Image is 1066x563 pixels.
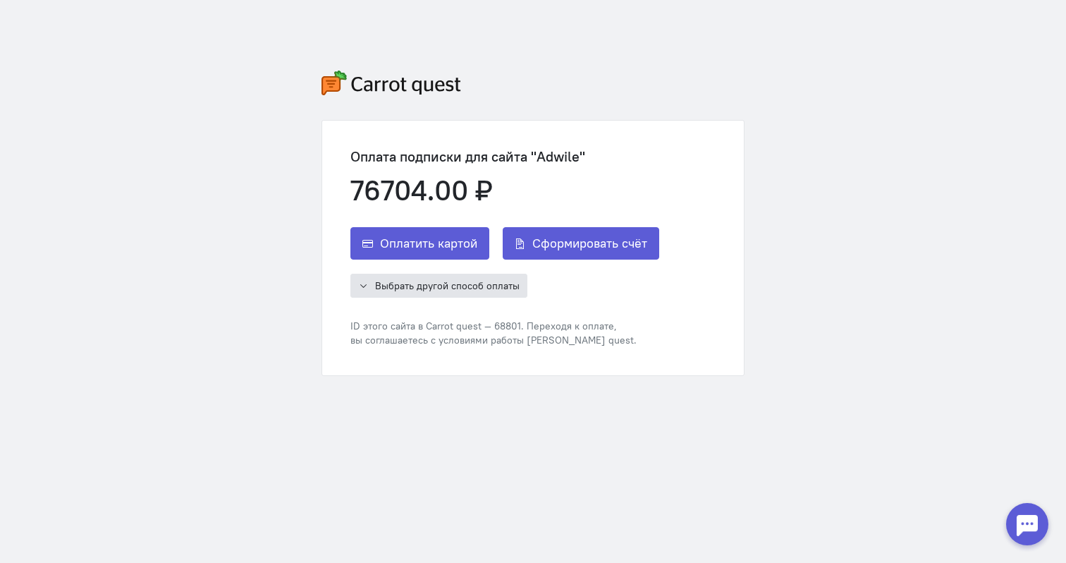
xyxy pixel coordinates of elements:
button: Оплатить картой [350,227,489,260]
span: Сформировать счёт [532,235,647,252]
div: 76704.00 ₽ [350,175,659,206]
span: Выбрать другой способ оплаты [375,279,520,292]
span: Оплатить картой [380,235,477,252]
button: Выбрать другой способ оплаты [350,274,527,298]
img: carrot-quest-logo.svg [321,71,461,95]
div: ID этого сайта в Carrot quest — 68801. Переходя к оплате, вы соглашаетесь с условиями работы [PER... [350,319,659,347]
div: Оплата подписки для сайта "Adwile" [350,149,659,164]
button: Сформировать счёт [503,227,659,260]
